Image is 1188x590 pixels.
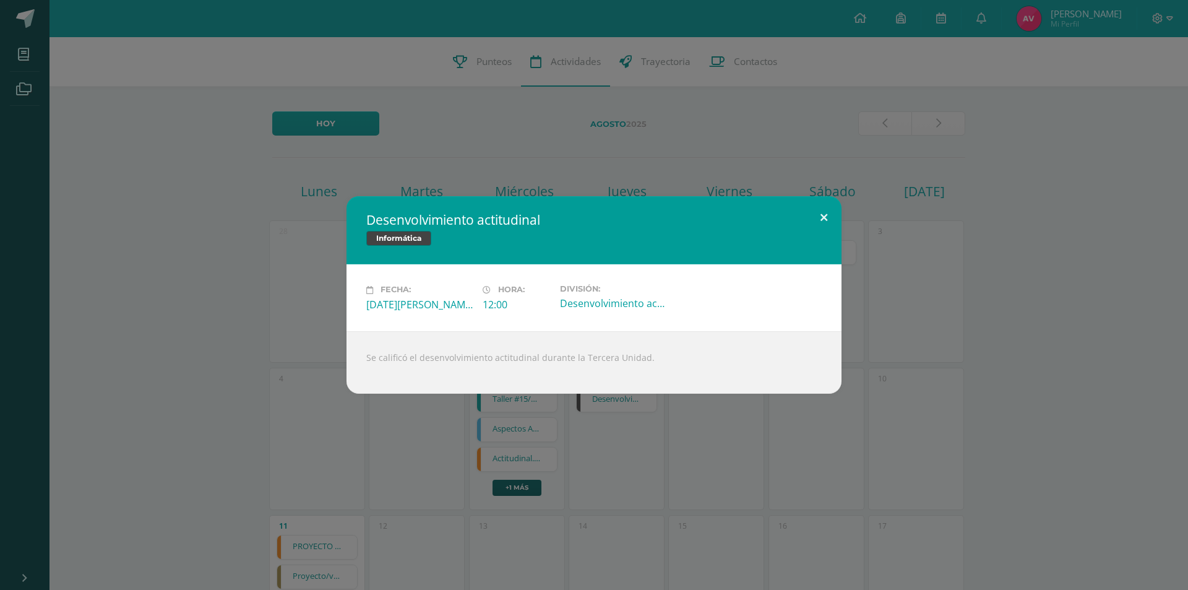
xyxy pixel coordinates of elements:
button: Close (Esc) [806,196,841,238]
span: Hora: [498,285,525,295]
div: Se calificó el desenvolvimiento actitudinal durante la Tercera Unidad. [346,331,841,394]
div: 12:00 [483,298,550,311]
div: Desenvolvimiento actitudinal [560,297,666,310]
span: Informática [366,231,431,246]
label: División: [560,284,666,293]
h2: Desenvolvimiento actitudinal [366,211,822,228]
div: [DATE][PERSON_NAME] [366,298,473,311]
span: Fecha: [381,285,411,295]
